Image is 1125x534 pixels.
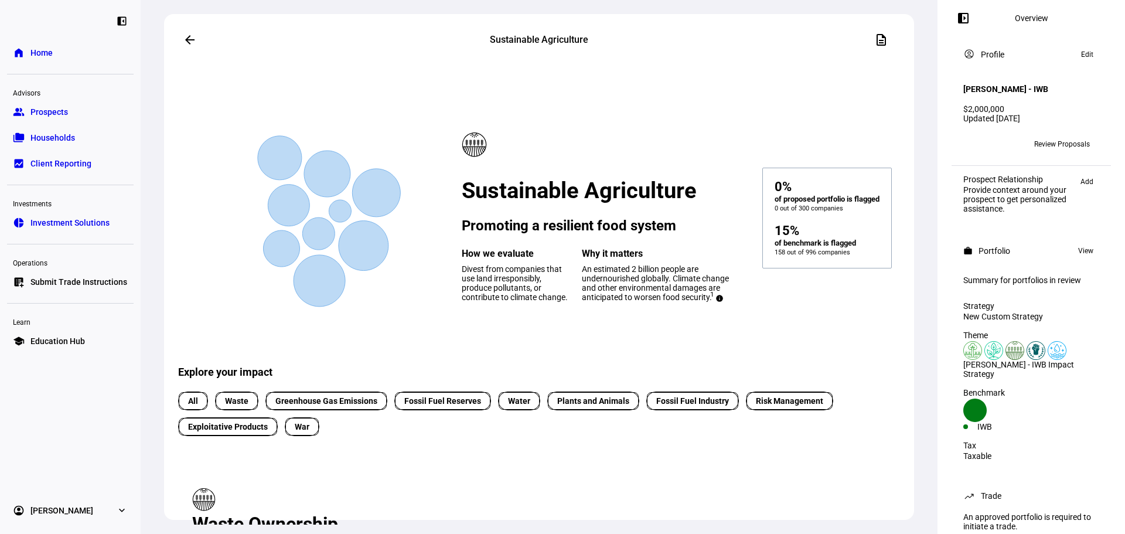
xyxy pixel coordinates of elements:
a: folder_copyHouseholds [7,126,134,149]
div: $2,000,000 [963,104,1099,114]
mat-icon: arrow_back [183,33,197,47]
img: climateChange.colored.svg [984,341,1003,360]
span: Education Hub [30,335,85,347]
span: Fossil Fuel Industry [656,395,729,407]
eth-mat-symbol: list_alt_add [13,276,25,288]
span: Home [30,47,53,59]
div: of proposed portfolio is flagged [775,194,879,205]
span: Review Proposals [1034,135,1090,154]
div: Advisors [7,84,134,100]
eth-panel-overview-card-header: Portfolio [963,244,1099,258]
div: New Custom Strategy [963,312,1099,321]
mat-icon: account_circle [963,48,975,60]
span: JC [969,140,977,148]
eth-mat-symbol: account_circle [13,505,25,516]
eth-mat-symbol: school [13,335,25,347]
eth-mat-symbol: pie_chart [13,217,25,229]
span: Submit Trade Instructions [30,276,127,288]
img: Pillar icon [462,132,487,157]
div: Sustainable Agriculture [419,33,659,47]
eth-mat-symbol: group [13,106,25,118]
div: Strategy [963,301,1099,311]
button: View [1072,244,1099,258]
span: Waste [225,395,248,407]
div: Learn [7,313,134,329]
span: View [1078,244,1093,258]
span: [PERSON_NAME] [30,505,93,516]
div: How we evaluate [462,248,568,260]
eth-mat-symbol: left_panel_close [116,15,128,27]
div: IWB [977,422,1031,431]
div: of benchmark is flagged [775,238,879,249]
h4: [PERSON_NAME] - IWB [963,84,1048,94]
eth-panel-overview-card-header: Profile [963,47,1099,62]
span: Water [508,395,530,407]
mat-icon: description [874,33,888,47]
div: Updated [DATE] [963,114,1099,123]
div: Investments [7,195,134,211]
img: cleanWater.colored.svg [1048,341,1066,360]
div: Explore your impact [178,345,904,378]
div: Overview [1015,13,1048,23]
span: Add [1080,175,1093,189]
span: An estimated 2 billion people are undernourished globally. Climate change and other environmental... [582,264,729,302]
a: homeHome [7,41,134,64]
sup: 1 [710,290,714,298]
eth-mat-symbol: bid_landscape [13,158,25,169]
span: Prospects [30,106,68,118]
div: 158 out of 996 companies [775,249,879,256]
eth-mat-symbol: expand_more [116,505,128,516]
div: Portfolio [979,246,1010,256]
div: Prospect Relationship [963,175,1075,184]
a: bid_landscapeClient Reporting [7,152,134,175]
span: War [295,421,309,433]
mat-icon: trending_up [963,490,975,502]
div: Why it matters [582,248,737,260]
h3: Promoting a resilient food system [462,217,737,234]
div: Operations [7,254,134,270]
button: Add [1075,175,1099,189]
div: Tax [963,441,1099,450]
span: Client Reporting [30,158,91,169]
button: Edit [1075,47,1099,62]
div: Benchmark [963,388,1099,397]
img: Pillar icon [192,488,216,511]
mat-icon: left_panel_open [956,11,970,25]
img: racialJustice.colored.svg [1027,341,1045,360]
span: Households [30,132,75,144]
div: Provide context around your prospect to get personalized assistance. [963,185,1075,213]
h1: Sustainable Agriculture [462,178,737,203]
div: 0% [775,180,879,194]
button: Review Proposals [1025,135,1099,154]
div: [PERSON_NAME] - IWB Impact Strategy [963,360,1099,379]
a: groupProspects [7,100,134,124]
span: Investment Solutions [30,217,110,229]
div: Trade [981,491,1001,501]
eth-mat-symbol: folder_copy [13,132,25,144]
span: All [188,395,198,407]
mat-icon: info [715,292,729,307]
div: 0 out of 300 companies [775,205,879,212]
div: Profile [981,50,1004,59]
img: deforestation.colored.svg [963,341,982,360]
span: Greenhouse Gas Emissions [275,395,377,407]
mat-icon: work [963,246,973,256]
span: Edit [1081,47,1093,62]
img: sustainableAgriculture.colored.svg [1005,341,1024,360]
div: Taxable [963,451,1099,461]
span: Exploitative Products [188,421,268,433]
span: Risk Management [756,395,823,407]
div: Theme [963,331,1099,340]
span: Divest from companies that use land irresponsibly, produce pollutants, or contribute to climate c... [462,264,568,302]
span: Plants and Animals [557,395,629,407]
a: pie_chartInvestment Solutions [7,211,134,234]
div: 15% [775,224,879,238]
eth-mat-symbol: home [13,47,25,59]
eth-panel-overview-card-header: Trade [963,489,1099,503]
div: Summary for portfolios in review [963,275,1099,285]
span: Fossil Fuel Reserves [404,395,481,407]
